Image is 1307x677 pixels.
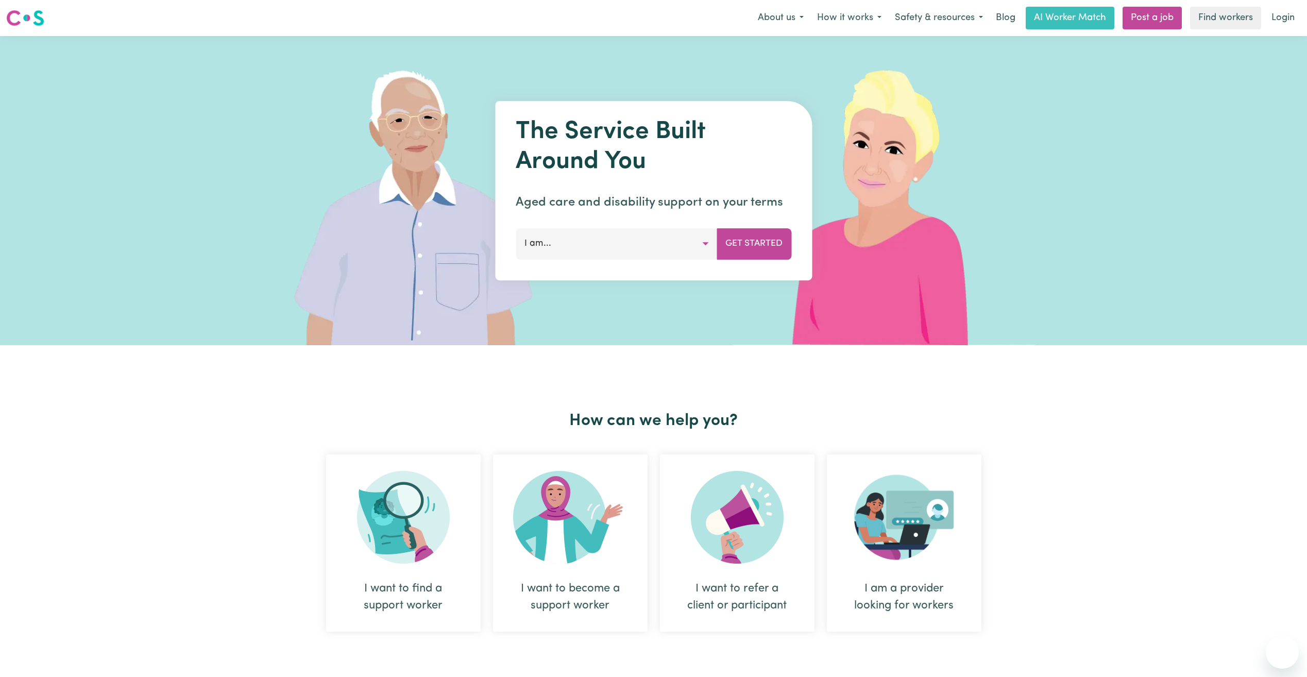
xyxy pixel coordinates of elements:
[660,454,814,632] div: I want to refer a client or participant
[685,580,790,614] div: I want to refer a client or participant
[691,471,784,564] img: Refer
[1266,636,1299,669] iframe: Button to launch messaging window
[854,471,954,564] img: Provider
[6,9,44,27] img: Careseekers logo
[516,228,717,259] button: I am...
[351,580,456,614] div: I want to find a support worker
[516,117,791,177] h1: The Service Built Around You
[717,228,791,259] button: Get Started
[320,411,988,431] h2: How can we help you?
[1026,7,1114,29] a: AI Worker Match
[827,454,981,632] div: I am a provider looking for workers
[1123,7,1182,29] a: Post a job
[493,454,648,632] div: I want to become a support worker
[513,471,627,564] img: Become Worker
[518,580,623,614] div: I want to become a support worker
[516,193,791,212] p: Aged care and disability support on your terms
[357,471,450,564] img: Search
[810,7,888,29] button: How it works
[888,7,990,29] button: Safety & resources
[990,7,1022,29] a: Blog
[6,6,44,30] a: Careseekers logo
[751,7,810,29] button: About us
[1190,7,1261,29] a: Find workers
[326,454,481,632] div: I want to find a support worker
[1265,7,1301,29] a: Login
[852,580,957,614] div: I am a provider looking for workers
